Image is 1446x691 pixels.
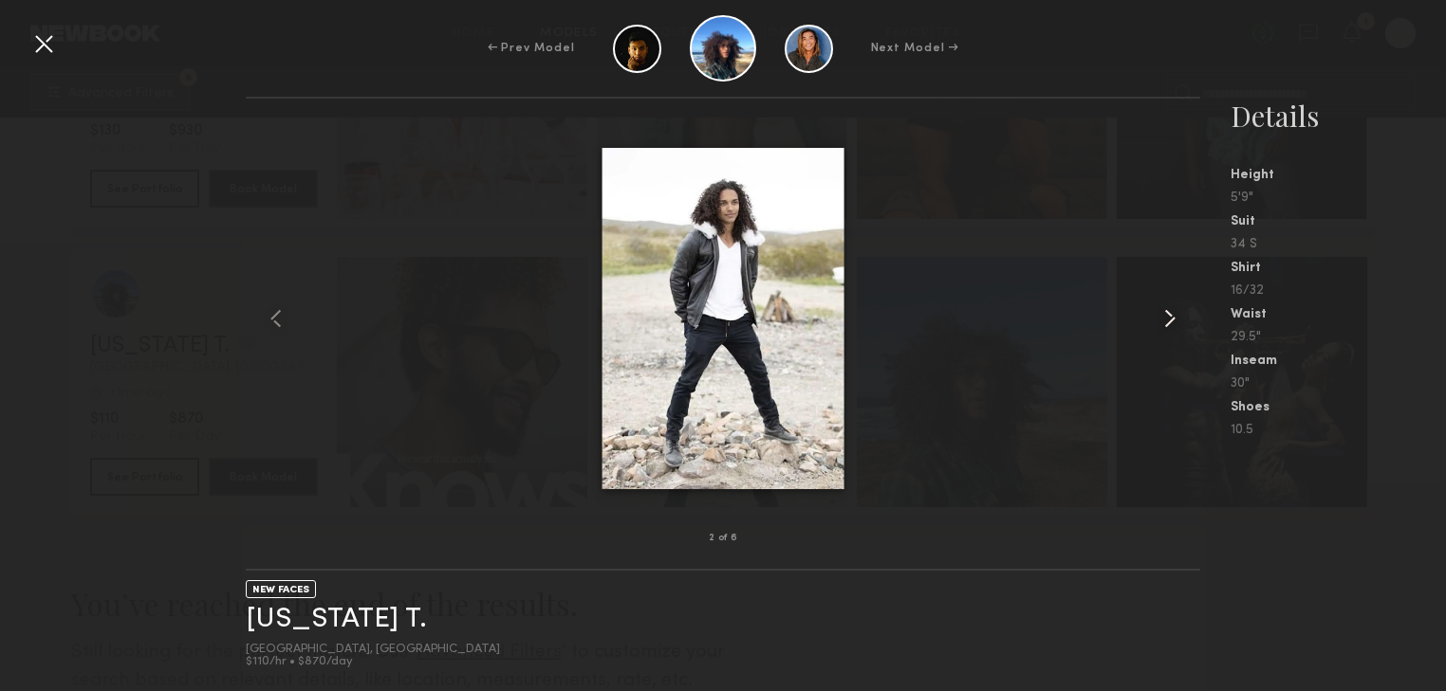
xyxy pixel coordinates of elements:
[1231,191,1446,205] div: 5'9"
[1231,169,1446,182] div: Height
[246,644,500,656] div: [GEOGRAPHIC_DATA], [GEOGRAPHIC_DATA]
[709,534,737,543] div: 2 of 6
[488,40,575,57] div: ← Prev Model
[1231,355,1446,368] div: Inseam
[871,40,959,57] div: Next Model →
[1231,215,1446,228] div: Suit
[1231,308,1446,321] div: Waist
[246,580,316,598] div: NEW FACES
[246,605,427,634] a: [US_STATE] T.
[1231,238,1446,251] div: 34 S
[1231,377,1446,391] div: 30"
[1231,97,1446,135] div: Details
[1231,424,1446,437] div: 10.5
[1231,262,1446,275] div: Shirt
[1231,331,1446,344] div: 29.5"
[246,656,500,668] div: $110/hr • $870/day
[1231,284,1446,298] div: 16/32
[1231,401,1446,414] div: Shoes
